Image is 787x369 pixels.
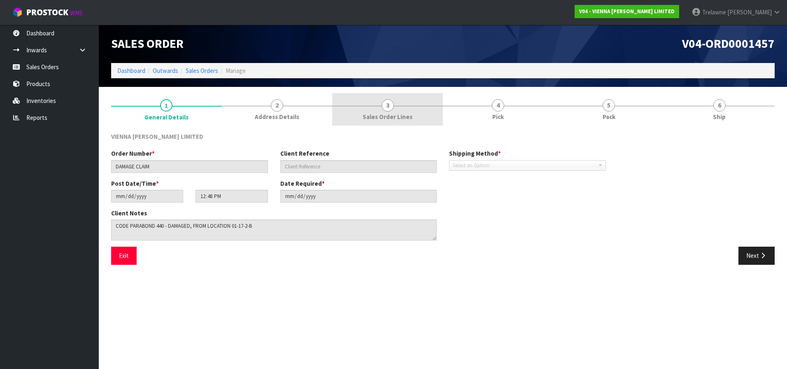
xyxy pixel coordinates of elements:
[12,7,23,17] img: cube-alt.png
[682,36,775,51] span: V04-ORD0001457
[702,8,726,16] span: Trelawne
[280,179,325,188] label: Date Required
[111,209,147,217] label: Client Notes
[160,99,172,112] span: 1
[111,179,159,188] label: Post Date/Time
[144,113,189,121] span: General Details
[579,8,675,15] strong: V04 - VIENNA [PERSON_NAME] LIMITED
[111,247,137,264] button: Exit
[111,133,203,140] span: VIENNA [PERSON_NAME] LIMITED
[117,67,145,75] a: Dashboard
[111,149,155,158] label: Order Number
[492,99,504,112] span: 4
[186,67,218,75] a: Sales Orders
[111,36,184,51] span: Sales Order
[153,67,178,75] a: Outwards
[271,99,283,112] span: 2
[449,149,501,158] label: Shipping Method
[280,149,329,158] label: Client Reference
[111,160,268,173] input: Order Number
[492,112,504,121] span: Pick
[70,9,83,17] small: WMS
[453,161,595,170] span: Select an Option
[26,7,68,18] span: ProStock
[713,112,726,121] span: Ship
[363,112,412,121] span: Sales Order Lines
[280,160,437,173] input: Client Reference
[382,99,394,112] span: 3
[111,126,775,271] span: General Details
[603,99,615,112] span: 5
[603,112,615,121] span: Pack
[255,112,299,121] span: Address Details
[738,247,775,264] button: Next
[727,8,772,16] span: [PERSON_NAME]
[226,67,246,75] span: Manage
[713,99,726,112] span: 6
